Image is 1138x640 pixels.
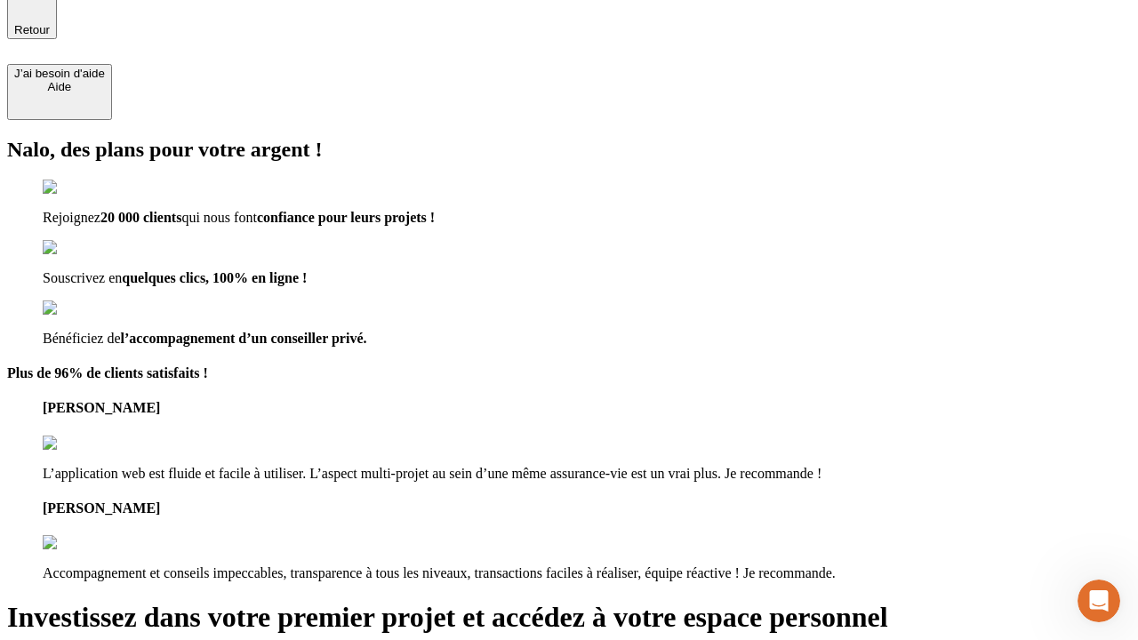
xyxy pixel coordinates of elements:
p: L’application web est fluide et facile à utiliser. L’aspect multi-projet au sein d’une même assur... [43,466,1131,482]
div: Aide [14,80,105,93]
div: J’ai besoin d'aide [14,67,105,80]
img: checkmark [43,180,119,196]
span: 20 000 clients [100,210,182,225]
button: J’ai besoin d'aideAide [7,64,112,120]
span: Souscrivez en [43,270,122,285]
span: Rejoignez [43,210,100,225]
span: l’accompagnement d’un conseiller privé. [121,331,367,346]
iframe: Intercom live chat [1078,580,1120,622]
img: checkmark [43,300,119,316]
img: reviews stars [43,535,131,551]
h4: [PERSON_NAME] [43,400,1131,416]
h4: [PERSON_NAME] [43,500,1131,516]
span: quelques clics, 100% en ligne ! [122,270,307,285]
h1: Investissez dans votre premier projet et accédez à votre espace personnel [7,601,1131,634]
img: reviews stars [43,436,131,452]
h2: Nalo, des plans pour votre argent ! [7,138,1131,162]
span: Retour [14,23,50,36]
img: checkmark [43,240,119,256]
p: Accompagnement et conseils impeccables, transparence à tous les niveaux, transactions faciles à r... [43,565,1131,581]
span: Bénéficiez de [43,331,121,346]
h4: Plus de 96% de clients satisfaits ! [7,365,1131,381]
span: confiance pour leurs projets ! [257,210,435,225]
span: qui nous font [181,210,256,225]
